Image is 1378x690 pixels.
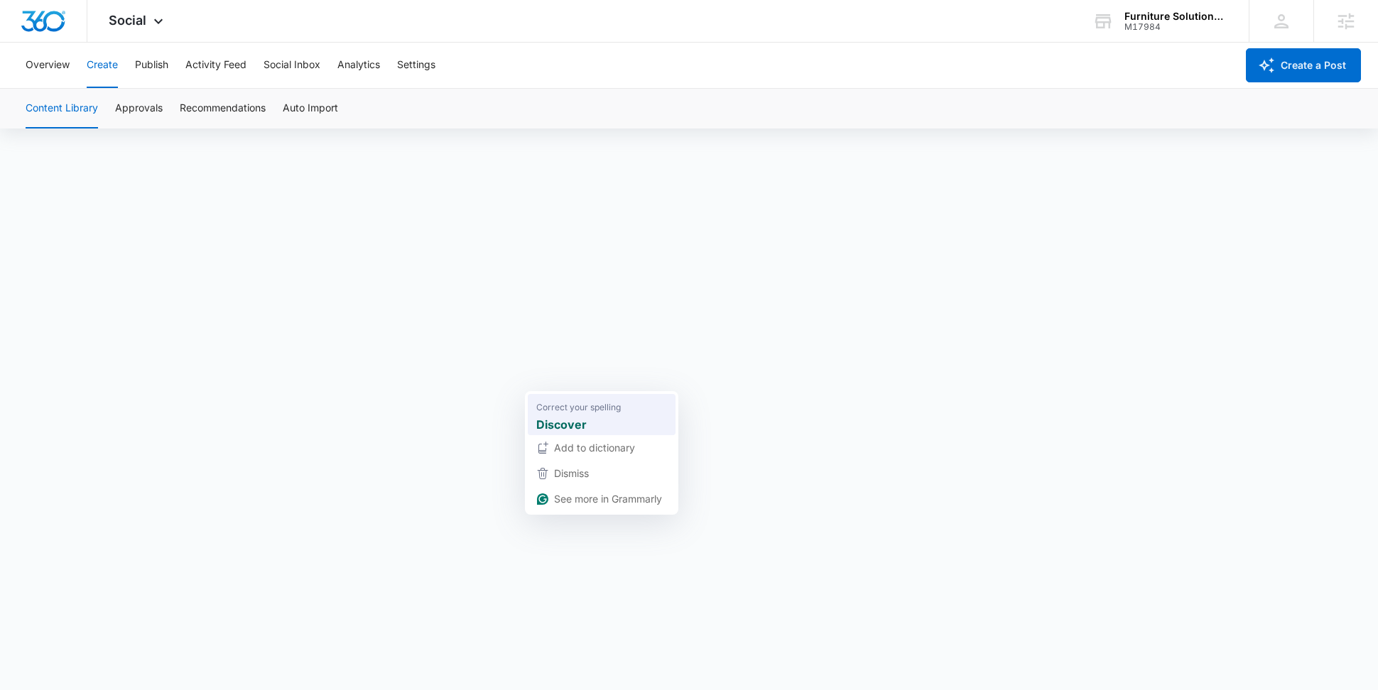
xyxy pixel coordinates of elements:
[264,43,320,88] button: Social Inbox
[87,43,118,88] button: Create
[26,43,70,88] button: Overview
[1246,48,1361,82] button: Create a Post
[1124,11,1228,22] div: account name
[26,89,98,128] button: Content Library
[397,43,435,88] button: Settings
[115,89,163,128] button: Approvals
[337,43,380,88] button: Analytics
[1124,22,1228,32] div: account id
[283,89,338,128] button: Auto Import
[135,43,168,88] button: Publish
[109,13,146,28] span: Social
[180,89,266,128] button: Recommendations
[185,43,246,88] button: Activity Feed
